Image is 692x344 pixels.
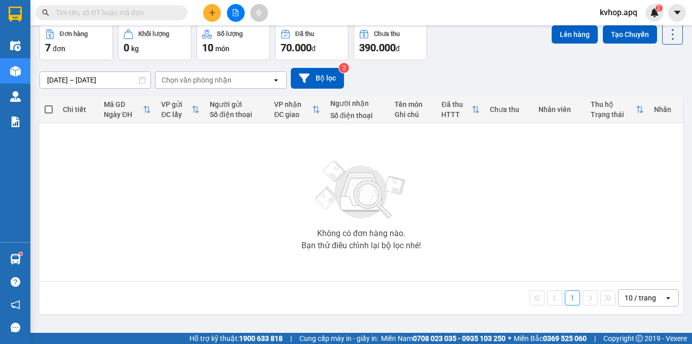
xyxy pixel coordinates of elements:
[42,9,49,16] span: search
[290,333,292,344] span: |
[591,100,636,108] div: Thu hộ
[295,30,314,37] div: Đã thu
[668,4,686,22] button: caret-down
[272,76,280,84] svg: open
[625,293,656,303] div: 10 / trang
[10,66,21,77] img: warehouse-icon
[312,45,316,53] span: đ
[552,25,598,44] button: Lên hàng
[202,42,213,54] span: 10
[441,100,472,108] div: Đã thu
[301,242,421,250] div: Bạn thử điều chỉnh lại bộ lọc nhé!
[636,335,643,342] span: copyright
[586,96,649,123] th: Toggle SortBy
[657,5,661,12] span: 2
[60,30,88,37] div: Đơn hàng
[508,336,511,340] span: ⚪️
[395,110,431,119] div: Ghi chú
[19,252,22,255] sup: 1
[656,5,663,12] sup: 2
[124,42,129,54] span: 0
[374,30,400,37] div: Chưa thu
[9,7,22,22] img: logo-vxr
[45,42,51,54] span: 7
[565,290,580,305] button: 1
[131,45,139,53] span: kg
[664,294,672,302] svg: open
[539,105,581,113] div: Nhân viên
[161,110,191,119] div: ĐC lấy
[654,105,677,113] div: Nhãn
[594,333,596,344] span: |
[281,42,312,54] span: 70.000
[436,96,485,123] th: Toggle SortBy
[381,333,506,344] span: Miền Nam
[603,25,657,44] button: Tạo Chuyến
[162,75,232,85] div: Chọn văn phòng nhận
[63,105,94,113] div: Chi tiết
[197,24,270,60] button: Số lượng10món
[11,300,20,310] span: notification
[330,111,385,120] div: Số điện thoại
[40,72,150,88] input: Select a date range.
[395,100,431,108] div: Tên món
[40,24,113,60] button: Đơn hàng7đơn
[650,8,659,17] img: icon-new-feature
[396,45,400,53] span: đ
[11,277,20,287] span: question-circle
[53,45,65,53] span: đơn
[673,8,682,17] span: caret-down
[156,96,205,123] th: Toggle SortBy
[5,55,16,105] img: logo
[104,110,143,119] div: Ngày ĐH
[514,333,587,344] span: Miền Bắc
[161,100,191,108] div: VP gửi
[56,7,175,18] input: Tìm tên, số ĐT hoặc mã đơn
[592,6,645,19] span: kvhop.apq
[104,100,143,108] div: Mã GD
[118,24,191,60] button: Khối lượng0kg
[18,43,93,78] span: [GEOGRAPHIC_DATA], [GEOGRAPHIC_DATA] ↔ [GEOGRAPHIC_DATA]
[441,110,472,119] div: HTTT
[215,45,229,53] span: món
[239,334,283,342] strong: 1900 633 818
[275,24,349,60] button: Đã thu70.000đ
[11,323,20,332] span: message
[311,155,412,225] img: svg+xml;base64,PHN2ZyBjbGFzcz0ibGlzdC1wbHVnX19zdmciIHhtbG5zPSJodHRwOi8vd3d3LnczLm9yZy8yMDAwL3N2Zy...
[138,30,169,37] div: Khối lượng
[209,9,216,16] span: plus
[490,105,528,113] div: Chưa thu
[299,333,378,344] span: Cung cấp máy in - giấy in:
[269,96,325,123] th: Toggle SortBy
[274,100,312,108] div: VP nhận
[354,24,427,60] button: Chưa thu390.000đ
[10,91,21,102] img: warehouse-icon
[317,230,405,238] div: Không có đơn hàng nào.
[19,8,92,41] strong: CHUYỂN PHÁT NHANH AN PHÚ QUÝ
[227,4,245,22] button: file-add
[330,99,385,107] div: Người nhận
[274,110,312,119] div: ĐC giao
[250,4,268,22] button: aim
[203,4,221,22] button: plus
[210,100,264,108] div: Người gửi
[339,63,349,73] sup: 2
[591,110,636,119] div: Trạng thái
[255,9,262,16] span: aim
[10,254,21,264] img: warehouse-icon
[232,9,239,16] span: file-add
[10,117,21,127] img: solution-icon
[359,42,396,54] span: 390.000
[413,334,506,342] strong: 0708 023 035 - 0935 103 250
[189,333,283,344] span: Hỗ trợ kỹ thuật:
[210,110,264,119] div: Số điện thoại
[217,30,243,37] div: Số lượng
[99,96,156,123] th: Toggle SortBy
[10,41,21,51] img: warehouse-icon
[291,68,344,89] button: Bộ lọc
[543,334,587,342] strong: 0369 525 060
